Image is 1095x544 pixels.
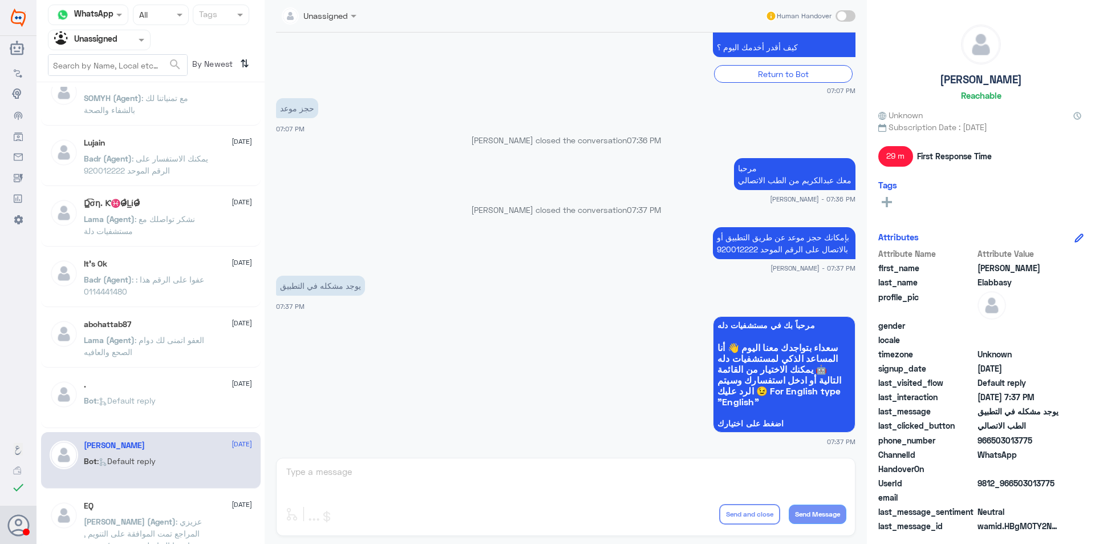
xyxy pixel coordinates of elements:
[232,439,252,449] span: [DATE]
[978,391,1060,403] span: 2025-09-14T16:37:46.094Z
[240,54,249,73] i: ⇅
[978,291,1006,320] img: defaultAdmin.png
[978,248,1060,260] span: Attribute Value
[827,437,855,446] span: 07:37 PM
[878,248,975,260] span: Attribute Name
[276,125,305,132] span: 07:07 PM
[84,259,107,269] h5: It’s Ok
[84,380,86,390] h5: .
[878,146,913,167] span: 29 m
[978,434,1060,446] span: 966503013775
[878,420,975,432] span: last_clicked_button
[978,420,1060,432] span: الطب الاتصالي
[770,263,855,273] span: [PERSON_NAME] - 07:37 PM
[84,441,145,450] h5: Mohamed Elabbasy
[84,501,94,511] h5: EQ
[978,362,1060,374] span: 2025-09-14T16:06:43.605Z
[770,194,855,204] span: [PERSON_NAME] - 07:36 PM
[232,378,252,389] span: [DATE]
[232,136,252,147] span: [DATE]
[878,362,975,374] span: signup_date
[978,491,1060,503] span: null
[84,456,97,466] span: Bot
[84,335,204,357] span: : العفو اتمنى لك دوام الصحع والعافيه
[50,78,78,106] img: defaultAdmin.png
[232,318,252,328] span: [DATE]
[48,55,187,75] input: Search by Name, Local etc…
[978,405,1060,417] span: يوجد مشكله في التطبيق
[50,501,78,530] img: defaultAdmin.png
[878,434,975,446] span: phone_number
[962,25,1000,64] img: defaultAdmin.png
[7,514,29,536] button: Avatar
[734,158,855,190] p: 14/9/2025, 7:36 PM
[276,134,855,146] p: [PERSON_NAME] closed the conversation
[878,320,975,332] span: gender
[878,109,923,121] span: Unknown
[878,449,975,461] span: ChannelId
[777,11,832,21] span: Human Handover
[84,396,97,405] span: Bot
[878,491,975,503] span: email
[84,154,208,175] span: : يمكنك الاستفسار على الرقم الموحد 920012222
[978,463,1060,475] span: null
[713,227,855,259] p: 14/9/2025, 7:37 PM
[878,506,975,518] span: last_message_sentiment
[188,54,236,77] span: By Newest
[84,154,132,163] span: Badr (Agent)
[168,58,182,71] span: search
[878,262,975,274] span: first_name
[97,396,156,405] span: : Default reply
[84,138,105,148] h5: Lujain
[878,121,1084,133] span: Subscription Date : [DATE]
[978,276,1060,288] span: Elabbasy
[84,517,176,526] span: [PERSON_NAME] (Agent)
[878,520,975,532] span: last_message_id
[50,199,78,227] img: defaultAdmin.png
[50,380,78,409] img: defaultAdmin.png
[232,499,252,510] span: [DATE]
[878,405,975,417] span: last_message
[978,449,1060,461] span: 2
[719,504,780,525] button: Send and close
[50,259,78,288] img: defaultAdmin.png
[978,348,1060,360] span: Unknown
[717,342,851,407] span: سعداء بتواجدك معنا اليوم 👋 أنا المساعد الذكي لمستشفيات دله 🤖 يمكنك الاختيار من القائمة التالية أو...
[84,335,135,345] span: Lama (Agent)
[11,481,25,494] i: check
[197,8,217,23] div: Tags
[878,391,975,403] span: last_interaction
[717,321,851,330] span: مرحباً بك في مستشفيات دله
[276,303,305,310] span: 07:37 PM
[827,86,855,95] span: 07:07 PM
[276,204,855,216] p: [PERSON_NAME] closed the conversation
[978,334,1060,346] span: null
[54,6,71,23] img: whatsapp.png
[84,320,131,329] h5: abohattab87
[978,377,1060,389] span: Default reply
[878,348,975,360] span: timezone
[878,180,897,190] h6: Tags
[627,135,661,145] span: 07:36 PM
[978,320,1060,332] span: null
[84,199,140,208] h5: ‏D̳͡σƞ. Ƙ♓O̷̴̷̴̐L̲ίO̷̴̷̴̐
[789,505,846,524] button: Send Message
[714,65,853,83] div: Return to Bot
[978,506,1060,518] span: 0
[276,276,365,296] p: 14/9/2025, 7:37 PM
[276,98,318,118] p: 14/9/2025, 7:07 PM
[978,520,1060,532] span: wamid.HBgMOTY2NTAzMDEzNzc1FQIAEhgUM0FCQjkwQTYzQjY2NjlFQzYwMjgA
[84,93,141,103] span: SOMYH (Agent)
[84,214,135,224] span: Lama (Agent)
[878,463,975,475] span: HandoverOn
[168,55,182,74] button: search
[717,419,851,428] span: اضغط على اختيارك
[878,334,975,346] span: locale
[84,275,204,296] span: : عفوا على الرقم هذا : 0114441480
[878,276,975,288] span: last_name
[97,456,156,466] span: : Default reply
[232,197,252,207] span: [DATE]
[627,205,661,215] span: 07:37 PM
[878,377,975,389] span: last_visited_flow
[878,477,975,489] span: UserId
